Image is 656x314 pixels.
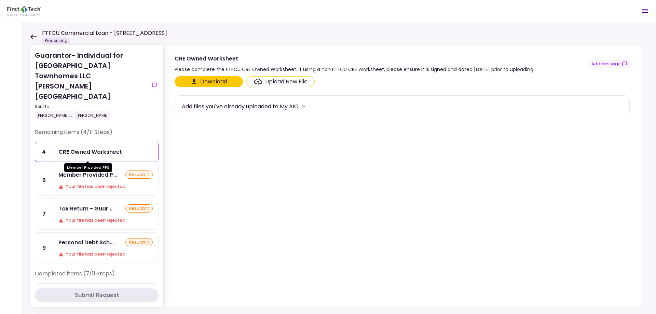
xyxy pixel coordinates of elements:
[75,111,110,120] div: [PERSON_NAME]
[58,183,153,190] div: Your file has been rejected
[35,288,159,302] button: Submit Request
[637,3,653,19] button: Open menu
[42,29,167,37] h1: FTFCU Commercial Loan - [STREET_ADDRESS]
[35,283,159,303] a: 1E-Sign Consentapproved
[35,232,159,263] a: 9Personal Debt ScheduleresubmitYour file has been rejected
[246,76,315,87] span: Click here to upload the required document
[125,170,153,179] div: resubmit
[35,142,159,162] a: 4CRE Owned Worksheet
[75,291,119,299] div: Submit Request
[64,163,112,172] div: Member Provided PFS
[35,104,148,110] div: Sent to:
[58,170,117,179] div: Member Provided PFS
[58,204,112,213] div: Tax Return - Guarantor
[35,270,159,283] div: Completed items (7/11 Steps)
[58,148,122,156] div: CRE Owned Worksheet
[125,238,153,246] div: resubmit
[265,78,307,86] div: Upload New File
[35,142,53,162] div: 4
[35,199,159,230] a: 7Tax Return - GuarantorresubmitYour file has been rejected
[35,284,53,303] div: 1
[35,199,53,229] div: 7
[7,6,41,16] img: Partner icon
[35,50,148,120] div: Guarantor- Individual for [GEOGRAPHIC_DATA] Townhomes LLC [PERSON_NAME][GEOGRAPHIC_DATA]
[175,54,534,63] div: CRE Owned Worksheet
[175,76,243,87] button: Click here to download the document
[35,233,53,263] div: 9
[175,65,534,73] div: Please complete the FTFCU CRE Owned Worksheet. If using a non FTFCU CRE Worksheet, please ensure ...
[35,111,73,120] div: [PERSON_NAME]...
[588,59,631,68] button: show-messages
[42,37,70,44] div: Processing
[163,45,642,307] div: CRE Owned WorksheetPlease complete the FTFCU CRE Owned Worksheet. If using a non FTFCU CRE Worksh...
[58,238,114,247] div: Personal Debt Schedule
[58,251,153,258] div: Your file has been rejected
[299,101,309,111] button: more
[35,128,159,142] div: Remaining items (4/11 Steps)
[35,165,53,195] div: 6
[150,81,159,89] button: show-messages
[125,204,153,213] div: resubmit
[35,165,159,196] a: 6Member Provided PFSresubmitYour file has been rejected
[58,217,153,224] div: Your file has been rejected
[182,102,299,111] div: Add files you've already uploaded to My AIO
